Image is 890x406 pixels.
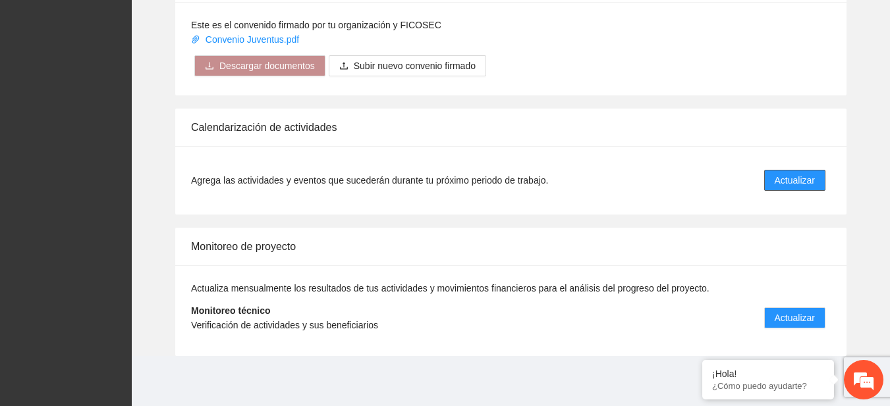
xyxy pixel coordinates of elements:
p: ¿Cómo puedo ayudarte? [712,381,824,391]
div: Calendarización de actividades [191,109,831,146]
span: Descargar documentos [219,59,315,73]
div: Monitoreo de proyecto [191,228,831,265]
button: uploadSubir nuevo convenio firmado [329,55,486,76]
span: Actualizar [775,173,815,188]
span: Actualizar [775,311,815,325]
button: downloadDescargar documentos [194,55,325,76]
span: Estamos en línea. [76,130,182,263]
span: upload [339,61,348,72]
div: Chatee con nosotros ahora [69,67,221,84]
span: uploadSubir nuevo convenio firmado [329,61,486,71]
span: Agrega las actividades y eventos que sucederán durante tu próximo periodo de trabajo. [191,173,548,188]
button: Actualizar [764,170,825,191]
span: Verificación de actividades y sus beneficiarios [191,320,378,330]
button: Actualizar [764,307,825,328]
span: download [205,61,214,72]
span: Actualiza mensualmente los resultados de tus actividades y movimientos financieros para el anális... [191,283,709,293]
span: paper-clip [191,35,200,44]
strong: Monitoreo técnico [191,305,271,316]
span: Este es el convenido firmado por tu organización y FICOSEC [191,20,441,30]
span: Subir nuevo convenio firmado [354,59,476,73]
div: Minimizar ventana de chat en vivo [216,7,248,38]
textarea: Escriba su mensaje y pulse “Intro” [7,268,251,314]
a: Convenio Juventus.pdf [191,34,302,45]
div: ¡Hola! [712,368,824,379]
